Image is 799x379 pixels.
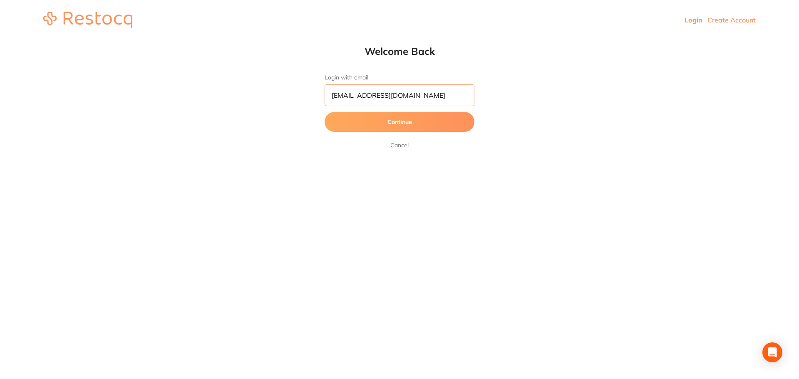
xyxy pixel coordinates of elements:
[389,140,410,150] a: Cancel
[707,16,756,24] a: Create Account
[325,112,474,132] button: Continue
[685,16,702,24] a: Login
[762,342,782,362] div: Open Intercom Messenger
[43,12,132,28] img: restocq_logo.svg
[325,74,474,81] label: Login with email
[308,45,491,57] h1: Welcome Back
